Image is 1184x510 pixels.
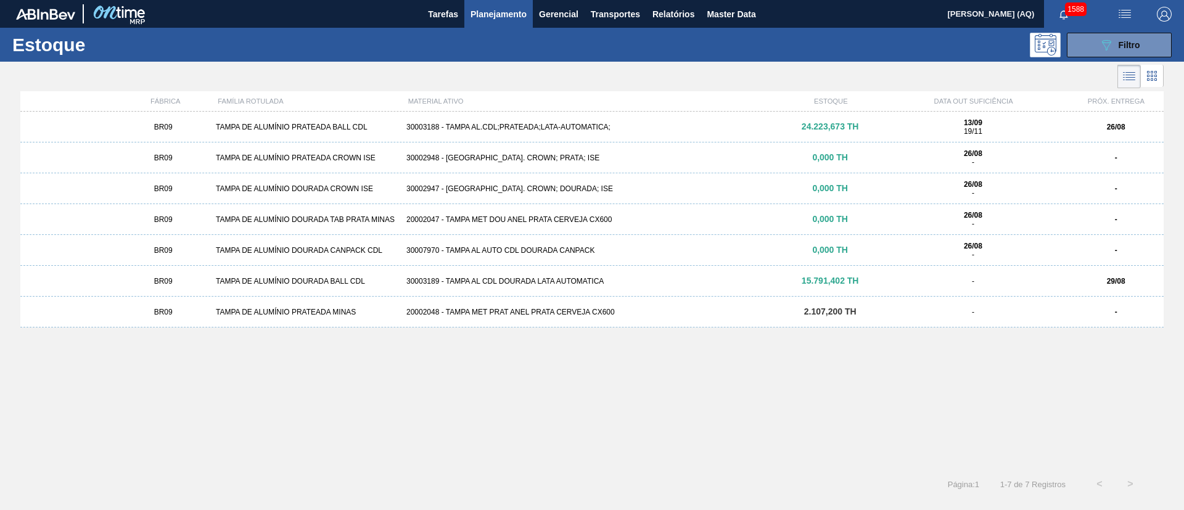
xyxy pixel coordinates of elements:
[964,180,982,189] strong: 26/08
[1107,123,1125,131] strong: 26/08
[1065,2,1087,16] span: 1588
[972,308,974,316] span: -
[964,127,982,136] span: 19/11
[1067,33,1172,57] button: Filtro
[401,246,783,255] div: 30007970 - TAMPA AL AUTO CDL DOURADA CANPACK
[213,97,403,105] div: FAMÍLIA ROTULADA
[211,308,401,316] div: TAMPA DE ALUMÍNIO PRATEADA MINAS
[154,277,173,286] span: BR09
[401,277,783,286] div: 30003189 - TAMPA AL CDL DOURADA LATA AUTOMATICA
[154,184,173,193] span: BR09
[154,215,173,224] span: BR09
[1157,7,1172,22] img: Logout
[591,7,640,22] span: Transportes
[972,220,974,228] span: -
[972,158,974,167] span: -
[804,306,857,316] span: 2.107,200 TH
[878,97,1068,105] div: DATA OUT SUFICIÊNCIA
[154,123,173,131] span: BR09
[964,149,982,158] strong: 26/08
[652,7,694,22] span: Relatórios
[1115,215,1117,224] strong: -
[401,215,783,224] div: 20002047 - TAMPA MET DOU ANEL PRATA CERVEJA CX600
[154,308,173,316] span: BR09
[1044,6,1083,23] button: Notificações
[211,123,401,131] div: TAMPA DE ALUMÍNIO PRATEADA BALL CDL
[1115,308,1117,316] strong: -
[1084,469,1115,500] button: <
[812,214,848,224] span: 0,000 TH
[401,154,783,162] div: 30002948 - [GEOGRAPHIC_DATA]. CROWN; PRATA; ISE
[802,276,859,286] span: 15.791,402 TH
[16,9,75,20] img: TNhmsLtSVTkK8tSr43FrP2fwEKptu5GPRR3wAAAABJRU5ErkJggg==
[401,123,783,131] div: 30003188 - TAMPA AL.CDL;PRATEADA;LATA-AUTOMATICA;
[12,38,197,52] h1: Estoque
[812,245,848,255] span: 0,000 TH
[1141,65,1164,88] div: Visão em Cards
[471,7,527,22] span: Planejamento
[1115,184,1117,193] strong: -
[401,308,783,316] div: 20002048 - TAMPA MET PRAT ANEL PRATA CERVEJA CX600
[211,184,401,193] div: TAMPA DE ALUMÍNIO DOURADA CROWN ISE
[1117,65,1141,88] div: Visão em Lista
[1069,97,1164,105] div: PRÓX. ENTREGA
[1107,277,1125,286] strong: 29/08
[707,7,755,22] span: Master Data
[1117,7,1132,22] img: userActions
[948,480,979,489] span: Página : 1
[1115,469,1146,500] button: >
[812,152,848,162] span: 0,000 TH
[211,154,401,162] div: TAMPA DE ALUMÍNIO PRATEADA CROWN ISE
[211,215,401,224] div: TAMPA DE ALUMÍNIO DOURADA TAB PRATA MINAS
[154,246,173,255] span: BR09
[1115,246,1117,255] strong: -
[154,154,173,162] span: BR09
[972,250,974,259] span: -
[118,97,213,105] div: FÁBRICA
[802,121,859,131] span: 24.223,673 TH
[539,7,578,22] span: Gerencial
[403,97,784,105] div: MATERIAL ATIVO
[972,189,974,197] span: -
[401,184,783,193] div: 30002947 - [GEOGRAPHIC_DATA]. CROWN; DOURADA; ISE
[1030,33,1061,57] div: Pogramando: nenhum usuário selecionado
[211,277,401,286] div: TAMPA DE ALUMÍNIO DOURADA BALL CDL
[1119,40,1140,50] span: Filtro
[998,480,1066,489] span: 1 - 7 de 7 Registros
[964,118,982,127] strong: 13/09
[783,97,878,105] div: ESTOQUE
[812,183,848,193] span: 0,000 TH
[428,7,458,22] span: Tarefas
[964,211,982,220] strong: 26/08
[964,242,982,250] strong: 26/08
[972,277,974,286] span: -
[211,246,401,255] div: TAMPA DE ALUMÍNIO DOURADA CANPACK CDL
[1115,154,1117,162] strong: -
